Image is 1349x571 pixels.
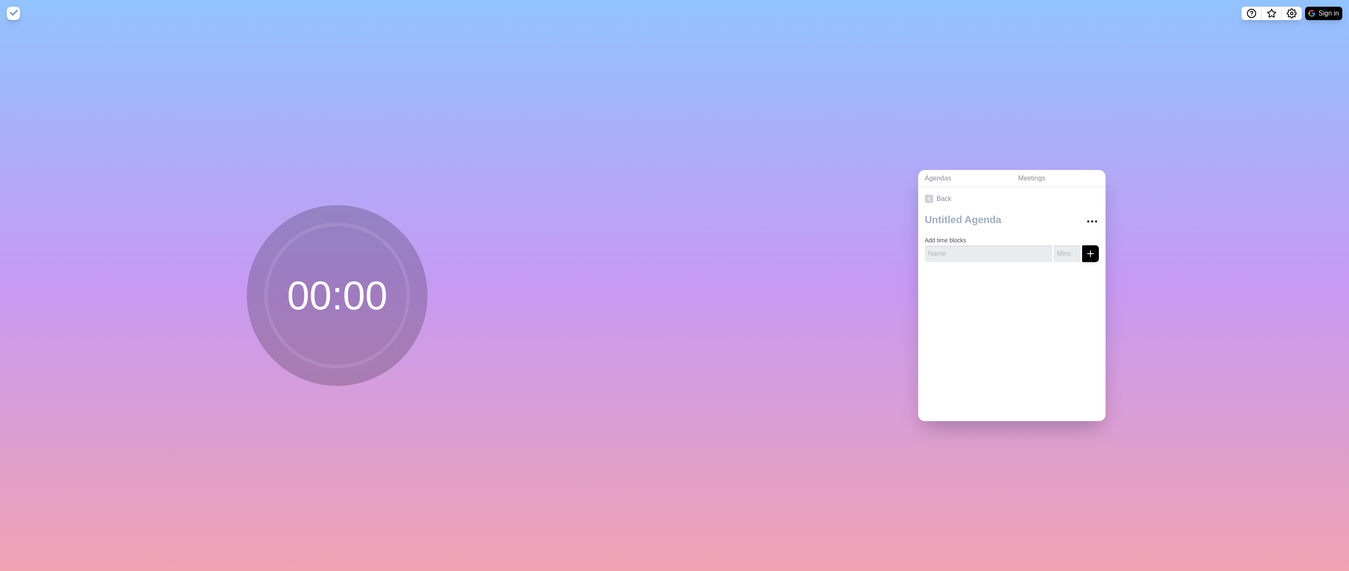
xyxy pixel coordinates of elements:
img: timeblocks logo [7,7,20,20]
button: Help [1241,7,1262,20]
a: Back [918,187,1106,211]
button: What’s new [1262,7,1282,20]
button: Sign in [1305,7,1342,20]
button: More [1084,213,1101,230]
a: Meetings [1011,170,1106,187]
input: Mins [1054,245,1080,262]
input: Name [925,245,1052,262]
button: Settings [1282,7,1302,20]
img: google logo [1308,10,1315,17]
a: Agendas [918,170,1011,187]
label: Add time blocks [925,237,966,244]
